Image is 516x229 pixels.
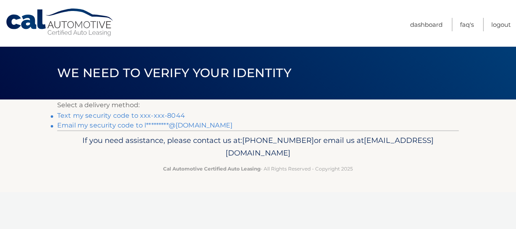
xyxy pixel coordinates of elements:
[460,18,474,31] a: FAQ's
[163,166,260,172] strong: Cal Automotive Certified Auto Leasing
[57,99,459,111] p: Select a delivery method:
[410,18,443,31] a: Dashboard
[242,136,314,145] span: [PHONE_NUMBER]
[491,18,511,31] a: Logout
[57,112,185,119] a: Text my security code to xxx-xxx-8044
[62,164,454,173] p: - All Rights Reserved - Copyright 2025
[57,121,232,129] a: Email my security code to l*********@[DOMAIN_NAME]
[62,134,454,160] p: If you need assistance, please contact us at: or email us at
[5,8,115,37] a: Cal Automotive
[57,65,291,80] span: We need to verify your identity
